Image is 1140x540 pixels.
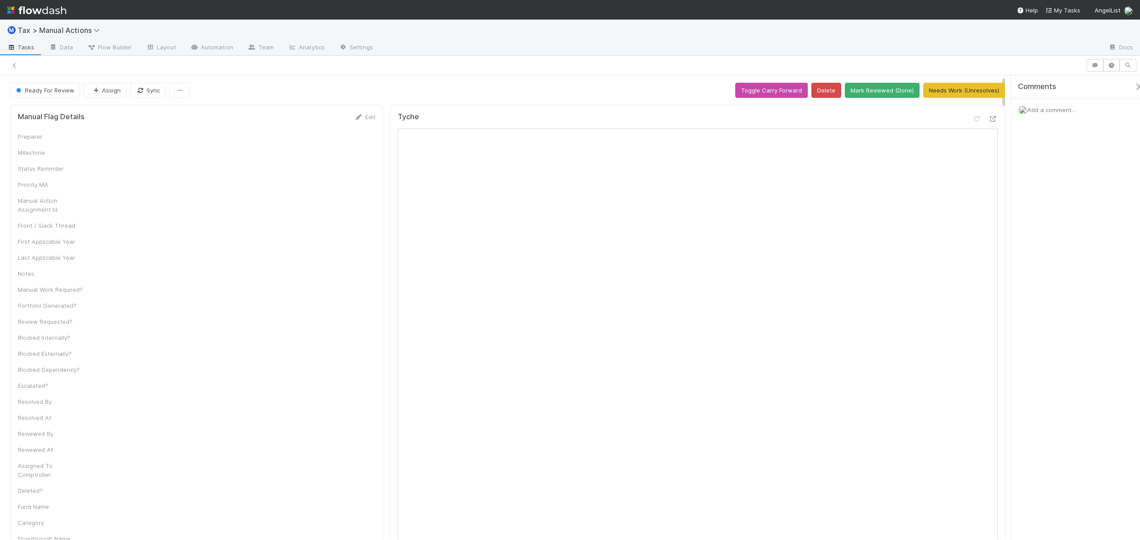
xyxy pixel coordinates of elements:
div: Manual Action Assignment Id [18,196,85,214]
span: Add a comment... [1027,106,1075,113]
div: Notes [18,269,85,278]
div: Help [1017,6,1038,15]
button: Mark Reviewed (Done) [845,83,920,98]
div: Last Applicable Year [18,253,85,262]
button: Needs Work (Unresolves) [923,83,1005,98]
div: Blocked Internally? [18,333,85,342]
div: Review Requested? [18,317,85,326]
div: Escalated? [18,381,85,390]
div: Resolved By [18,397,85,406]
div: Category [18,518,85,527]
div: Fund Name [18,502,85,511]
div: Blocked Dependency? [18,365,85,374]
img: avatar_d45d11ee-0024-4901-936f-9df0a9cc3b4e.png [1124,6,1133,15]
div: Manual Work Required? [18,285,85,294]
span: My Tasks [1045,7,1080,14]
span: Tasks [7,43,35,52]
a: Layout [139,41,183,55]
a: Data [42,41,80,55]
h5: Tyche [398,113,419,121]
a: Analytics [281,41,332,55]
button: Toggle Carry Forward [735,83,808,98]
img: logo-inverted-e16ddd16eac7371096b0.svg [7,3,66,18]
div: Milestone [18,148,85,157]
div: Portfolio Generated? [18,301,85,310]
img: avatar_d45d11ee-0024-4901-936f-9df0a9cc3b4e.png [1018,105,1027,114]
button: Assign [84,83,126,98]
div: Preparer [18,132,85,141]
a: Team [240,41,281,55]
div: Priority MA [18,180,85,189]
button: Delete [811,83,841,98]
div: Reviewed By [18,429,85,438]
a: My Tasks [1045,6,1080,15]
div: Deleted? [18,486,85,495]
a: Settings [332,41,380,55]
div: Assigned To Comptroller [18,461,85,479]
span: Flow Builder [87,43,132,52]
div: Resolved At [18,413,85,422]
span: Tax > Manual Actions [18,26,104,35]
button: Sync [130,83,166,98]
div: First Applicable Year [18,237,85,246]
a: Flow Builder [80,41,139,55]
a: Docs [1101,41,1140,55]
span: Comments [1018,82,1056,91]
div: Reviewed At [18,445,85,454]
div: Front / Slack Thread [18,221,85,230]
span: Ⓜ️ [7,26,16,34]
div: Blocked Externally? [18,349,85,358]
a: Automation [183,41,240,55]
div: Status Reminder [18,164,85,173]
h5: Manual Flag Details [18,113,85,121]
span: AngelList [1095,7,1120,14]
a: Edit [354,113,375,121]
